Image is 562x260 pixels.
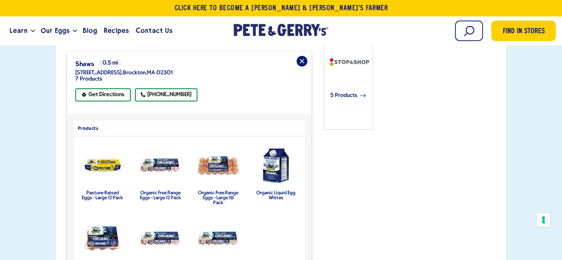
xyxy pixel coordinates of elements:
[536,213,550,227] button: Your consent preferences for tracking technologies
[491,21,556,41] a: Find in Stores
[100,20,132,42] a: Recipes
[83,25,97,36] span: Blog
[455,21,483,41] input: Search
[104,25,129,36] span: Recipes
[136,25,172,36] span: Contact Us
[31,30,35,32] button: Open the dropdown menu for Learn
[9,25,28,36] span: Learn
[41,25,70,36] span: Our Eggs
[37,20,73,42] a: Our Eggs
[73,30,77,32] button: Open the dropdown menu for Our Eggs
[6,20,31,42] a: Learn
[79,20,100,42] a: Blog
[503,26,545,37] span: Find in Stores
[132,20,176,42] a: Contact Us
